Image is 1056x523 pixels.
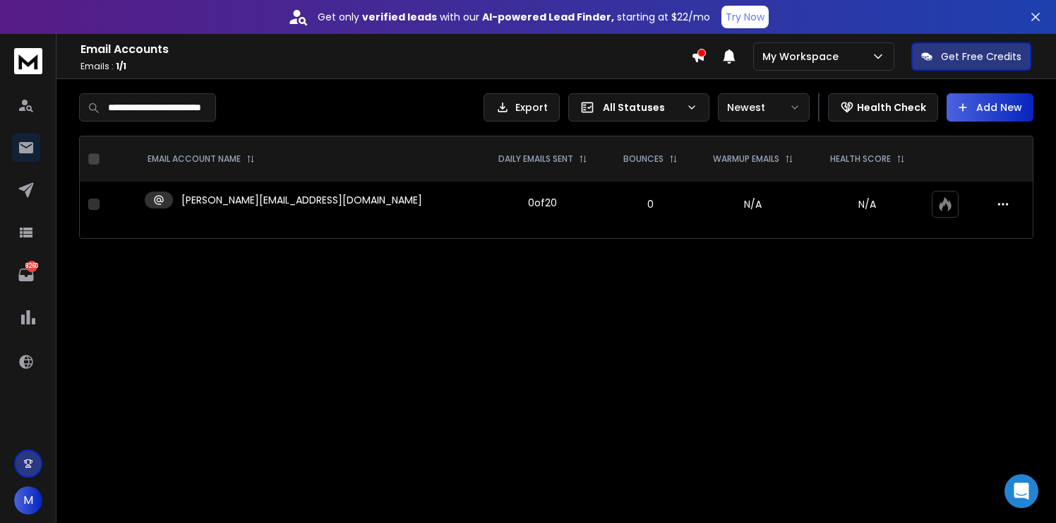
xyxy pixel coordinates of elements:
p: WARMUP EMAILS [713,153,779,165]
p: All Statuses [603,100,680,114]
button: M [14,486,42,515]
p: Emails : [80,61,691,72]
h1: Email Accounts [80,41,691,58]
p: Get Free Credits [941,49,1021,64]
p: Health Check [857,100,926,114]
p: HEALTH SCORE [830,153,891,165]
p: 0 [615,197,685,211]
td: N/A [694,182,812,227]
p: Try Now [726,10,764,24]
p: N/A [820,197,915,211]
strong: verified leads [362,10,437,24]
span: 1 / 1 [116,60,126,72]
p: 8260 [26,261,37,272]
button: Add New [947,93,1033,122]
div: 0 of 20 [528,196,557,210]
p: My Workspace [762,49,844,64]
button: Get Free Credits [911,42,1031,71]
img: logo [14,48,42,74]
button: Health Check [828,93,938,122]
button: Try Now [721,6,769,28]
strong: AI-powered Lead Finder, [482,10,614,24]
p: [PERSON_NAME][EMAIL_ADDRESS][DOMAIN_NAME] [181,193,422,207]
p: BOUNCES [623,153,664,165]
p: DAILY EMAILS SENT [498,153,573,165]
p: Get only with our starting at $22/mo [318,10,710,24]
div: EMAIL ACCOUNT NAME [148,153,255,165]
a: 8260 [12,261,40,289]
button: Newest [718,93,810,122]
button: Export [484,93,560,122]
div: Open Intercom Messenger [1004,474,1038,508]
